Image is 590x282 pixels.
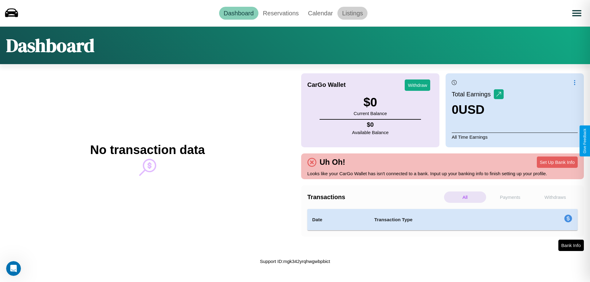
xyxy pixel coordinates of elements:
button: Open menu [568,5,585,22]
p: Withdraws [534,191,576,203]
a: Listings [337,7,368,20]
h1: Dashboard [6,33,94,58]
div: Give Feedback [583,129,587,153]
h4: Transactions [307,194,442,201]
h4: Date [312,216,364,223]
a: Dashboard [219,7,258,20]
p: Support ID: mgk342yrqhwgwbpbict [260,257,330,265]
p: Total Earnings [452,89,494,100]
p: All [444,191,486,203]
table: simple table [307,209,578,230]
a: Reservations [258,7,304,20]
h4: Uh Oh! [317,158,348,167]
h4: Transaction Type [374,216,514,223]
h3: 0 USD [452,103,504,117]
p: Available Balance [352,128,389,137]
h3: $ 0 [354,95,387,109]
p: All Time Earnings [452,133,578,141]
a: Calendar [303,7,337,20]
p: Current Balance [354,109,387,118]
h4: CarGo Wallet [307,81,346,88]
button: Bank Info [558,240,584,251]
button: Set Up Bank Info [537,156,578,168]
p: Payments [489,191,531,203]
h2: No transaction data [90,143,205,157]
p: Looks like your CarGo Wallet has isn't connected to a bank. Input up your banking info to finish ... [307,169,578,178]
button: Withdraw [405,79,430,91]
iframe: Intercom live chat [6,261,21,276]
h4: $ 0 [352,121,389,128]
